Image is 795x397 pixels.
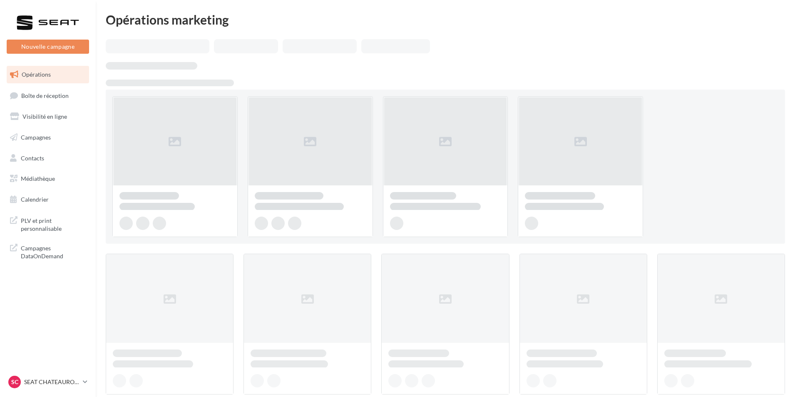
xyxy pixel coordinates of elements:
[7,40,89,54] button: Nouvelle campagne
[106,13,785,26] div: Opérations marketing
[11,378,18,386] span: SC
[21,92,69,99] span: Boîte de réception
[21,134,51,141] span: Campagnes
[22,71,51,78] span: Opérations
[21,242,86,260] span: Campagnes DataOnDemand
[21,154,44,161] span: Contacts
[21,215,86,233] span: PLV et print personnalisable
[5,129,91,146] a: Campagnes
[21,175,55,182] span: Médiathèque
[5,212,91,236] a: PLV et print personnalisable
[5,66,91,83] a: Opérations
[5,87,91,105] a: Boîte de réception
[5,239,91,264] a: Campagnes DataOnDemand
[5,108,91,125] a: Visibilité en ligne
[5,150,91,167] a: Contacts
[7,374,89,390] a: SC SEAT CHATEAUROUX
[5,170,91,187] a: Médiathèque
[21,196,49,203] span: Calendrier
[5,191,91,208] a: Calendrier
[24,378,79,386] p: SEAT CHATEAUROUX
[22,113,67,120] span: Visibilité en ligne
